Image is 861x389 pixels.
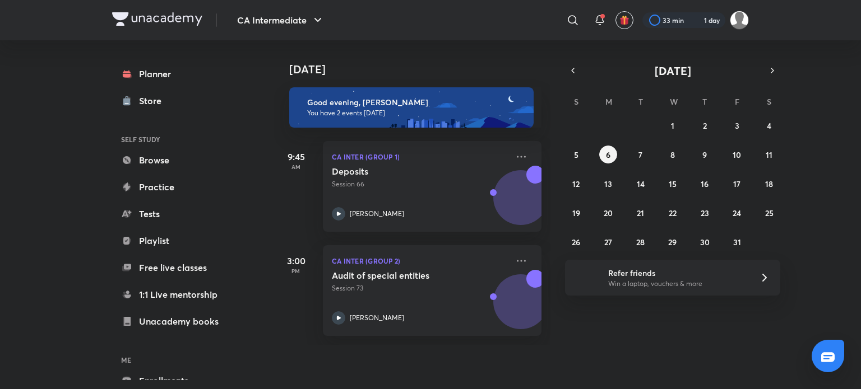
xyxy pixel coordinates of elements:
[765,208,774,218] abbr: October 25, 2025
[567,233,585,251] button: October 26, 2025
[638,96,643,107] abbr: Tuesday
[615,11,633,29] button: avatar
[696,146,714,163] button: October 9, 2025
[670,96,678,107] abbr: Wednesday
[332,179,508,189] p: Session 66
[691,15,702,26] img: streak
[599,175,617,193] button: October 13, 2025
[112,283,242,306] a: 1:1 Live mentorship
[728,233,746,251] button: October 31, 2025
[735,120,739,131] abbr: October 3, 2025
[112,203,242,225] a: Tests
[664,175,682,193] button: October 15, 2025
[574,96,578,107] abbr: Sunday
[632,204,650,222] button: October 21, 2025
[664,204,682,222] button: October 22, 2025
[604,179,612,189] abbr: October 13, 2025
[605,96,612,107] abbr: Monday
[274,268,318,274] p: PM
[112,229,242,252] a: Playlist
[696,175,714,193] button: October 16, 2025
[703,120,707,131] abbr: October 2, 2025
[664,233,682,251] button: October 29, 2025
[567,175,585,193] button: October 12, 2025
[730,11,749,30] img: siddhant soni
[696,204,714,222] button: October 23, 2025
[632,146,650,163] button: October 7, 2025
[307,109,524,118] p: You have 2 events [DATE]
[728,204,746,222] button: October 24, 2025
[112,176,242,198] a: Practice
[760,204,778,222] button: October 25, 2025
[332,283,508,293] p: Session 73
[664,116,682,134] button: October 1, 2025
[572,237,580,247] abbr: October 26, 2025
[735,96,739,107] abbr: Friday
[112,130,242,149] h6: SELF STUDY
[733,237,741,247] abbr: October 31, 2025
[767,120,771,131] abbr: October 4, 2025
[767,96,771,107] abbr: Saturday
[702,96,707,107] abbr: Thursday
[332,166,471,177] h5: Deposits
[494,176,548,230] img: Avatar
[112,310,242,332] a: Unacademy books
[567,146,585,163] button: October 5, 2025
[274,150,318,163] h5: 9:45
[765,179,773,189] abbr: October 18, 2025
[572,179,580,189] abbr: October 12, 2025
[638,149,642,160] abbr: October 7, 2025
[112,12,202,29] a: Company Logo
[636,237,645,247] abbr: October 28, 2025
[696,233,714,251] button: October 30, 2025
[572,208,580,218] abbr: October 19, 2025
[766,149,772,160] abbr: October 11, 2025
[728,116,746,134] button: October 3, 2025
[574,266,596,289] img: referral
[619,15,629,25] img: avatar
[700,237,710,247] abbr: October 30, 2025
[702,149,707,160] abbr: October 9, 2025
[733,179,740,189] abbr: October 17, 2025
[599,233,617,251] button: October 27, 2025
[632,233,650,251] button: October 28, 2025
[701,179,709,189] abbr: October 16, 2025
[696,116,714,134] button: October 2, 2025
[112,149,242,171] a: Browse
[112,90,242,112] a: Store
[608,279,746,289] p: Win a laptop, vouchers & more
[494,280,548,334] img: Avatar
[567,204,585,222] button: October 19, 2025
[332,254,508,268] p: CA Inter (Group 2)
[112,350,242,369] h6: ME
[606,149,610,160] abbr: October 6, 2025
[760,146,778,163] button: October 11, 2025
[671,120,674,131] abbr: October 1, 2025
[274,254,318,268] h5: 3:00
[599,146,617,163] button: October 6, 2025
[139,94,168,107] div: Store
[350,313,404,323] p: [PERSON_NAME]
[289,63,553,76] h4: [DATE]
[664,146,682,163] button: October 8, 2025
[701,208,709,218] abbr: October 23, 2025
[581,63,765,78] button: [DATE]
[637,179,645,189] abbr: October 14, 2025
[289,87,534,128] img: evening
[760,116,778,134] button: October 4, 2025
[733,149,741,160] abbr: October 10, 2025
[332,150,508,163] p: CA Inter (Group 1)
[350,209,404,219] p: [PERSON_NAME]
[307,97,524,107] h6: Good evening, [PERSON_NAME]
[655,63,691,78] span: [DATE]
[112,256,242,279] a: Free live classes
[332,270,471,281] h5: Audit of special entities
[670,149,675,160] abbr: October 8, 2025
[733,208,741,218] abbr: October 24, 2025
[604,208,613,218] abbr: October 20, 2025
[599,204,617,222] button: October 20, 2025
[274,163,318,170] p: AM
[637,208,644,218] abbr: October 21, 2025
[669,179,677,189] abbr: October 15, 2025
[230,9,331,31] button: CA Intermediate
